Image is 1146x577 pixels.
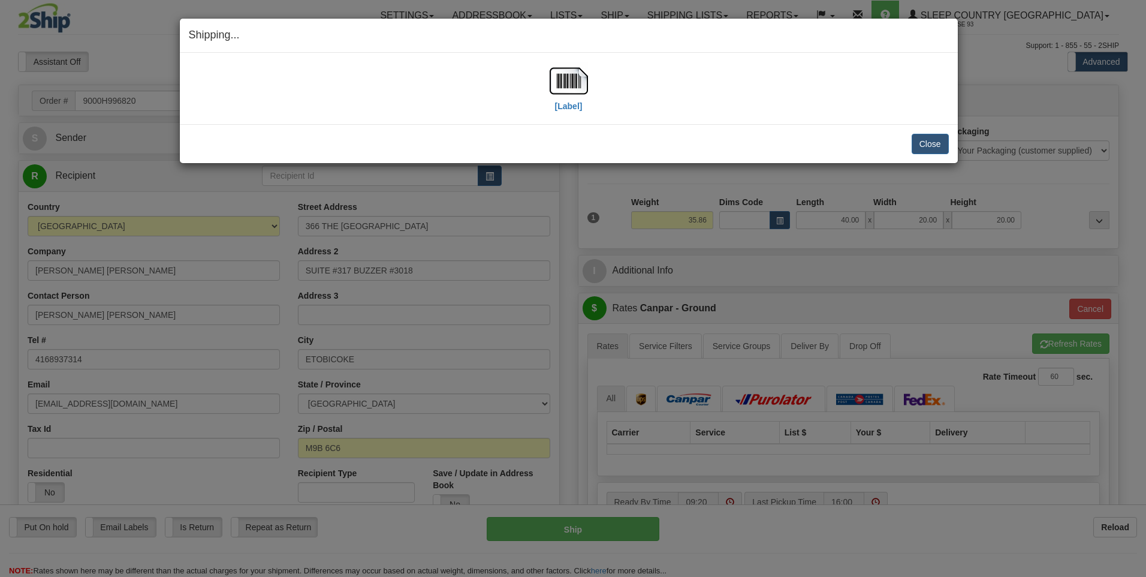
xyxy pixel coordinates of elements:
[555,100,583,112] label: [Label]
[912,134,949,154] button: Close
[550,75,588,110] a: [Label]
[1118,227,1145,350] iframe: chat widget
[550,62,588,100] img: barcode.jpg
[189,29,240,41] span: Shipping...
